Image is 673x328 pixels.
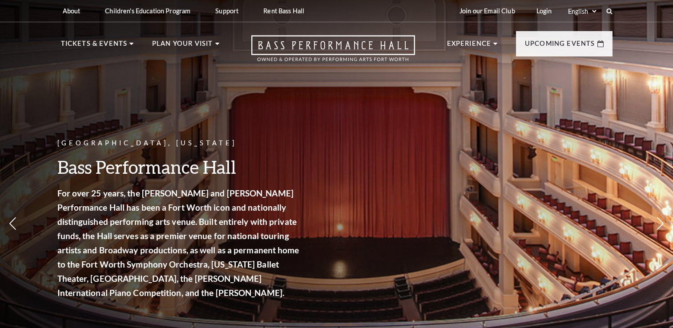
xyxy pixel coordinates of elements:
p: Upcoming Events [525,38,595,54]
select: Select: [566,7,598,16]
p: Support [215,7,238,15]
p: About [63,7,81,15]
p: Children's Education Program [105,7,190,15]
p: Experience [447,38,492,54]
strong: For over 25 years, the [PERSON_NAME] and [PERSON_NAME] Performance Hall has been a Fort Worth ico... [57,188,299,298]
p: [GEOGRAPHIC_DATA], [US_STATE] [57,138,302,149]
h3: Bass Performance Hall [57,156,302,178]
p: Plan Your Visit [152,38,213,54]
p: Rent Bass Hall [263,7,304,15]
p: Tickets & Events [61,38,128,54]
